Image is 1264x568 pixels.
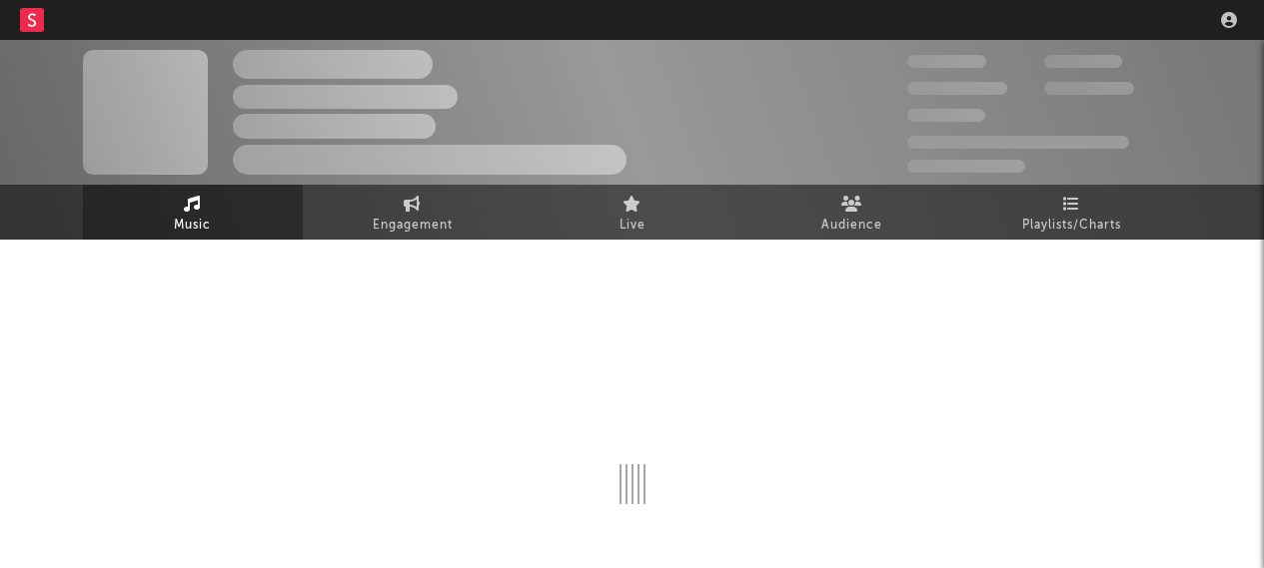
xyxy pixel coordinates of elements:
a: Live [523,185,742,240]
a: Engagement [303,185,523,240]
span: Jump Score: 85.0 [907,160,1025,173]
span: Audience [821,214,882,238]
a: Music [83,185,303,240]
a: Playlists/Charts [962,185,1182,240]
span: 100 000 [907,109,985,122]
a: Audience [742,185,962,240]
span: Playlists/Charts [1022,214,1121,238]
span: 1 000 000 [1044,82,1134,95]
span: Live [620,214,645,238]
span: 50 000 000 Monthly Listeners [907,136,1129,149]
span: 300 000 [907,55,986,68]
span: 100 000 [1044,55,1122,68]
span: 50 000 000 [907,82,1007,95]
span: Engagement [373,214,453,238]
span: Music [174,214,211,238]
